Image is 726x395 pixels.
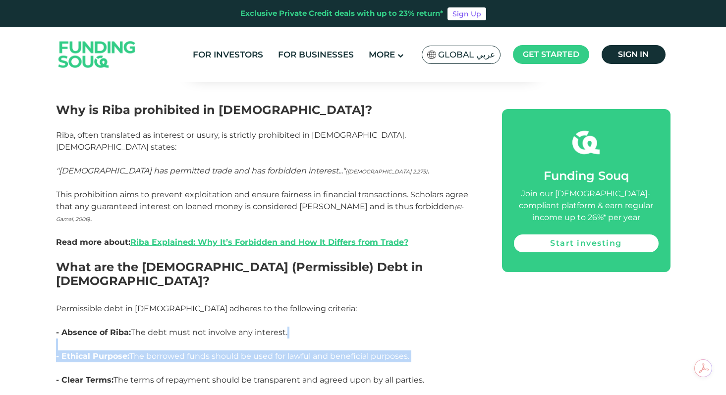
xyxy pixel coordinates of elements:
[56,166,428,175] em: "[DEMOGRAPHIC_DATA] has permitted trade and has forbidden interest..."
[190,47,266,63] a: For Investors
[369,50,395,59] span: More
[514,188,659,224] div: Join our [DEMOGRAPHIC_DATA]-compliant platform & earn regular income up to 26%* per year
[56,103,480,117] h2: Why is Riba prohibited in [DEMOGRAPHIC_DATA]?
[447,7,486,20] a: Sign Up
[544,169,629,183] span: Funding Souq
[602,45,666,64] a: Sign in
[130,237,408,247] a: Riba Explained: Why It’s Forbidden and How It Differs from Trade?
[56,260,480,303] h2: What are the [DEMOGRAPHIC_DATA] (Permissible) Debt in [DEMOGRAPHIC_DATA]?
[572,129,600,156] img: fsicon
[427,51,436,59] img: SA Flag
[56,303,480,327] p: Permissible debt in [DEMOGRAPHIC_DATA] adheres to the following criteria:
[56,204,463,223] em: (El-Gamal, 2006)
[56,165,480,177] p: .
[276,47,356,63] a: For Businesses
[56,328,131,337] strong: - Absence of Riba:
[56,327,480,350] p: The debt must not involve any interest.
[345,169,428,175] span: ([DEMOGRAPHIC_DATA] 2:275)
[56,129,480,153] p: Riba, often translated as interest or usury, is strictly prohibited in [DEMOGRAPHIC_DATA]. [DEMOG...
[49,30,146,80] img: Logo
[56,351,129,361] strong: - Ethical Purpose:
[56,237,408,247] strong: Read more about:
[56,189,480,260] p: This prohibition aims to prevent exploitation and ensure fairness in financial transactions. Scho...
[514,234,659,252] a: Start investing
[56,350,480,374] p: The borrowed funds should be used for lawful and beneficial purposes.
[56,375,113,385] strong: - Clear Terms:
[618,50,649,59] span: Sign in
[438,49,495,60] span: Global عربي
[240,8,444,19] div: Exclusive Private Credit deals with up to 23% return*
[523,50,579,59] span: Get started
